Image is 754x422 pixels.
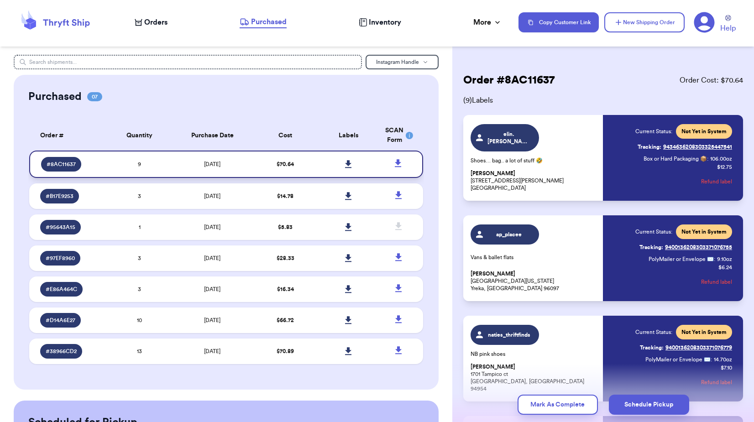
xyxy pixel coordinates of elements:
[46,286,77,293] span: # E86A464C
[138,255,141,261] span: 3
[701,272,732,292] button: Refund label
[204,193,220,199] span: [DATE]
[277,162,294,167] span: $ 70.64
[649,256,714,262] span: PolyMailer or Envelope ✉️
[711,356,712,363] span: :
[721,364,732,371] p: $ 7.10
[714,255,715,263] span: :
[28,89,82,104] h2: Purchased
[518,12,599,32] button: Copy Customer Link
[138,287,141,292] span: 3
[639,240,732,255] a: Tracking:9400136208303371076755
[487,231,531,238] span: ap_placee
[471,364,515,370] span: [PERSON_NAME]
[638,143,661,151] span: Tracking:
[644,156,707,162] span: Box or Hard Packaging 📦
[46,224,75,231] span: # 95643A15
[471,170,597,192] p: [STREET_ADDRESS][PERSON_NAME] [GEOGRAPHIC_DATA]
[471,254,597,261] p: Vans & ballet flats
[29,120,108,151] th: Order #
[717,255,732,263] span: 9.10 oz
[714,356,732,363] span: 14.70 oz
[471,157,597,164] p: Shoes… bag.. a lot of stuff 🤣
[240,16,287,28] a: Purchased
[46,193,73,200] span: # B17E9253
[277,193,293,199] span: $ 14.78
[681,128,727,135] span: Not Yet in System
[718,264,732,271] p: $ 6.24
[717,163,732,171] p: $ 12.75
[277,349,294,354] span: $ 70.89
[635,128,672,135] span: Current Status:
[645,357,711,362] span: PolyMailer or Envelope ✉️
[135,17,168,28] a: Orders
[518,395,598,415] button: Mark As Complete
[385,126,412,145] div: SCAN Form
[707,155,708,162] span: :
[14,55,362,69] input: Search shipments...
[359,17,401,28] a: Inventory
[204,287,220,292] span: [DATE]
[137,349,142,354] span: 13
[471,270,597,292] p: [GEOGRAPHIC_DATA][US_STATE] Yreka, [GEOGRAPHIC_DATA] 96097
[701,172,732,192] button: Refund label
[369,17,401,28] span: Inventory
[278,224,293,230] span: $ 5.83
[471,271,515,277] span: [PERSON_NAME]
[680,75,743,86] span: Order Cost: $ 70.64
[108,120,171,151] th: Quantity
[277,318,294,323] span: $ 66.72
[487,331,531,339] span: naties_thriftfinds
[720,23,736,34] span: Help
[137,318,142,323] span: 10
[471,350,597,358] p: NB pink shoes
[46,255,75,262] span: # 97EF8960
[277,287,294,292] span: $ 16.34
[710,155,732,162] span: 106.00 oz
[46,348,77,355] span: # 38966CD2
[681,328,727,336] span: Not Yet in System
[681,228,727,235] span: Not Yet in System
[471,363,597,392] p: 1701 Tampico ct [GEOGRAPHIC_DATA], [GEOGRAPHIC_DATA] 94954
[204,255,220,261] span: [DATE]
[144,17,168,28] span: Orders
[701,372,732,392] button: Refund label
[640,344,664,351] span: Tracking:
[46,317,75,324] span: # D14A6E27
[47,161,76,168] span: # 8AC11637
[138,162,141,167] span: 9
[204,349,220,354] span: [DATE]
[463,95,743,106] span: ( 9 ) Labels
[604,12,685,32] button: New Shipping Order
[171,120,254,151] th: Purchase Date
[138,193,141,199] span: 3
[471,170,515,177] span: [PERSON_NAME]
[204,162,220,167] span: [DATE]
[87,92,102,101] span: 07
[635,228,672,235] span: Current Status:
[463,73,555,88] h2: Order # 8AC11637
[277,255,294,261] span: $ 28.33
[251,16,287,27] span: Purchased
[639,244,663,251] span: Tracking:
[640,340,732,355] a: Tracking:9400136208303371076779
[473,17,502,28] div: More
[376,59,419,65] span: Instagram Handle
[609,395,689,415] button: Schedule Pickup
[139,224,141,230] span: 1
[204,318,220,323] span: [DATE]
[638,140,732,154] a: Tracking:9434636208303325447541
[720,15,736,34] a: Help
[254,120,317,151] th: Cost
[635,328,672,336] span: Current Status:
[317,120,380,151] th: Labels
[487,130,531,145] span: elin.[PERSON_NAME]
[366,55,439,69] button: Instagram Handle
[204,224,220,230] span: [DATE]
